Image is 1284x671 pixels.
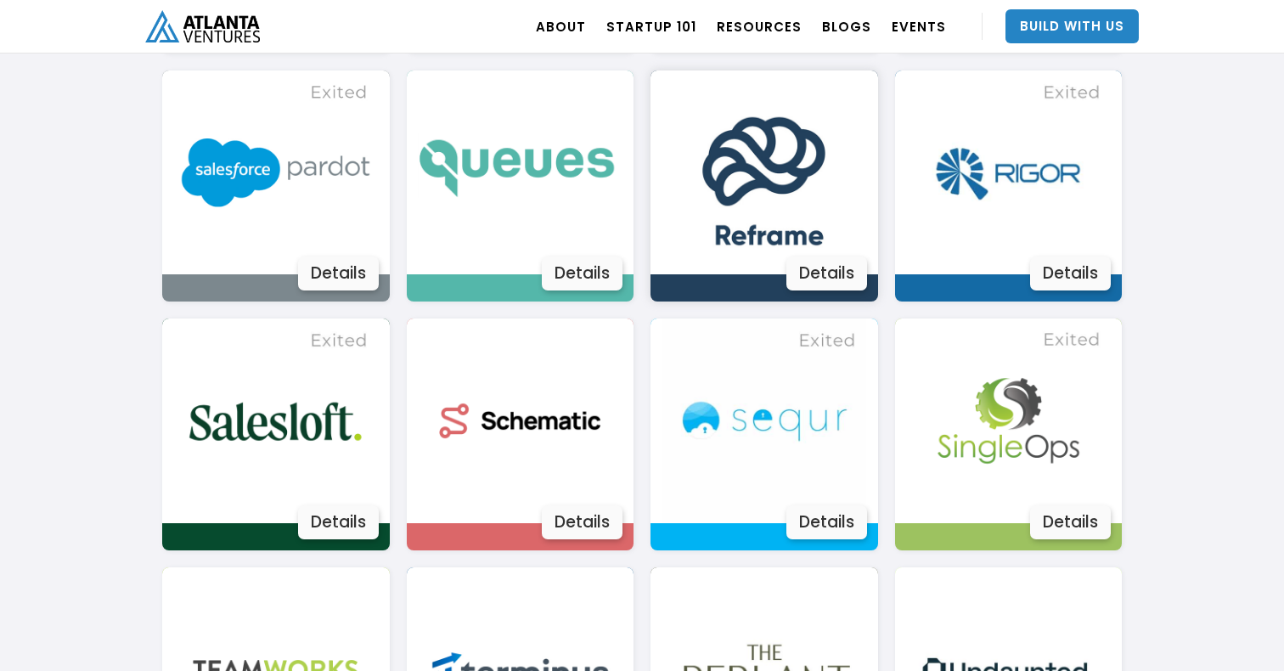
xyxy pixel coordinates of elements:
[717,3,802,50] a: RESOURCES
[906,319,1111,523] img: Image 3
[786,505,867,539] div: Details
[418,319,622,523] img: Image 3
[418,70,622,275] img: Image 3
[1030,257,1111,290] div: Details
[892,3,946,50] a: EVENTS
[1005,9,1139,43] a: Build With Us
[662,319,866,523] img: Image 3
[906,70,1111,275] img: Image 3
[1030,505,1111,539] div: Details
[298,505,379,539] div: Details
[173,319,378,523] img: Image 3
[606,3,696,50] a: Startup 101
[822,3,871,50] a: BLOGS
[542,257,622,290] div: Details
[662,70,866,275] img: Image 3
[536,3,586,50] a: ABOUT
[542,505,622,539] div: Details
[786,257,867,290] div: Details
[298,257,379,290] div: Details
[173,70,378,275] img: Image 3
